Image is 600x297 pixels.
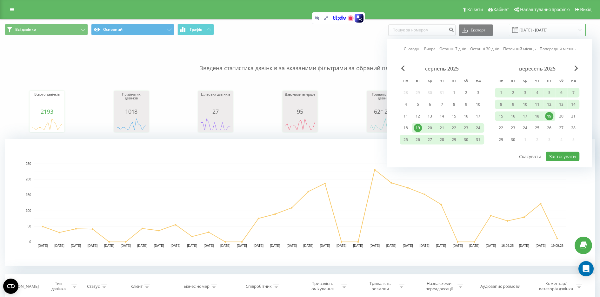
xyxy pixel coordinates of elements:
[461,76,471,86] abbr: субота
[116,108,147,115] div: 1018
[578,261,594,276] div: Open Intercom Messenger
[533,100,541,109] div: 11
[533,112,541,120] div: 18
[462,89,470,97] div: 2
[402,112,410,120] div: 11
[519,111,531,121] div: ср 17 вер 2025 р.
[130,284,143,289] div: Клієнт
[404,46,420,52] a: Сьогодні
[91,24,174,35] button: Основний
[438,100,446,109] div: 7
[450,136,458,144] div: 29
[246,284,272,289] div: Співробітник
[412,111,424,121] div: вт 12 серп 2025 р.
[450,124,458,132] div: 22
[116,92,147,108] div: Прийнятих дзвінків
[388,24,456,36] input: Пошук за номером
[543,88,555,98] div: пт 5 вер 2025 р.
[474,136,482,144] div: 31
[580,7,591,12] span: Вихід
[521,89,529,97] div: 3
[470,46,499,52] a: Останні 30 днів
[422,281,456,292] div: Назва схеми переадресації
[190,27,202,32] span: Графік
[531,100,543,109] div: чт 11 вер 2025 р.
[426,112,434,120] div: 13
[26,209,31,213] text: 100
[424,123,436,133] div: ср 20 серп 2025 р.
[569,76,578,86] abbr: неділя
[519,244,529,247] text: [DATE]
[545,100,553,109] div: 12
[543,100,555,109] div: пт 12 вер 2025 р.
[509,100,517,109] div: 9
[436,135,448,145] div: чт 28 серп 2025 р.
[200,115,231,134] div: A chart.
[494,7,509,12] span: Кабінет
[438,136,446,144] div: 28
[5,139,595,266] svg: A chart.
[31,115,63,134] div: A chart.
[413,76,423,86] abbr: вівторок
[472,123,484,133] div: нд 24 серп 2025 р.
[486,244,496,247] text: [DATE]
[449,76,459,86] abbr: п’ятниця
[386,244,397,247] text: [DATE]
[369,108,400,115] div: 62г 23м
[425,76,435,86] abbr: середа
[87,284,100,289] div: Статус
[414,136,422,144] div: 26
[520,7,570,12] span: Налаштування профілю
[200,92,231,108] div: Цільових дзвінків
[402,124,410,132] div: 18
[557,89,565,97] div: 6
[284,115,316,134] svg: A chart.
[497,112,505,120] div: 15
[424,111,436,121] div: ср 13 серп 2025 р.
[460,135,472,145] div: сб 30 серп 2025 р.
[438,112,446,120] div: 14
[31,108,63,115] div: 2193
[497,124,505,132] div: 22
[569,89,577,97] div: 7
[284,92,316,108] div: Дзвонили вперше
[567,88,579,98] div: нд 7 вер 2025 р.
[459,24,493,36] button: Експорт
[507,111,519,121] div: вт 16 вер 2025 р.
[509,136,517,144] div: 30
[462,136,470,144] div: 30
[448,123,460,133] div: пт 22 серп 2025 р.
[569,124,577,132] div: 28
[284,108,316,115] div: 95
[533,89,541,97] div: 4
[495,88,507,98] div: пн 1 вер 2025 р.
[436,111,448,121] div: чт 14 серп 2025 р.
[439,46,466,52] a: Останні 7 днів
[469,244,479,247] text: [DATE]
[516,152,545,161] button: Скасувати
[569,100,577,109] div: 14
[569,112,577,120] div: 21
[495,135,507,145] div: пн 29 вер 2025 р.
[495,123,507,133] div: пн 22 вер 2025 р.
[402,136,410,144] div: 25
[204,244,214,247] text: [DATE]
[402,100,410,109] div: 4
[555,100,567,109] div: сб 13 вер 2025 р.
[401,76,410,86] abbr: понеділок
[5,51,595,72] p: Зведена статистика дзвінків за вказаними фільтрами за обраний період
[31,92,63,108] div: Всього дзвінків
[472,88,484,98] div: нд 3 серп 2025 р.
[474,124,482,132] div: 24
[474,112,482,120] div: 17
[412,123,424,133] div: вт 19 серп 2025 р.
[450,89,458,97] div: 1
[414,124,422,132] div: 19
[438,124,446,132] div: 21
[450,100,458,109] div: 8
[403,244,413,247] text: [DATE]
[424,135,436,145] div: ср 27 серп 2025 р.
[369,115,400,134] svg: A chart.
[460,88,472,98] div: сб 2 серп 2025 р.
[121,244,131,247] text: [DATE]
